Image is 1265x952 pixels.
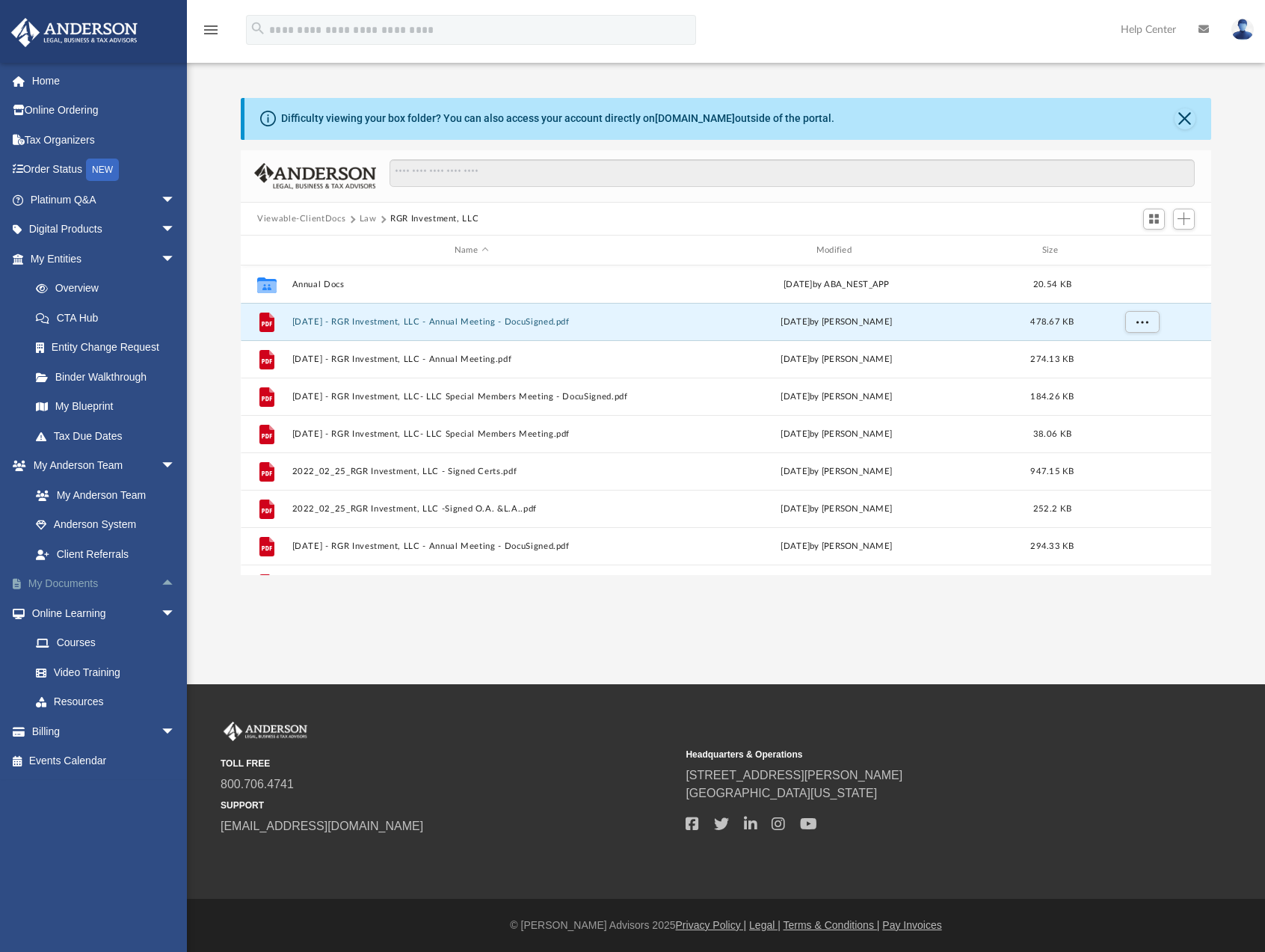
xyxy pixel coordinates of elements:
[21,539,191,569] a: Client Referrals
[657,540,1016,553] div: [DATE] by [PERSON_NAME]
[10,569,198,599] a: My Documentsarrow_drop_up
[21,362,198,392] a: Binder Walkthrough
[784,919,880,931] a: Terms & Conditions |
[241,265,1211,575] div: grid
[657,278,1016,292] div: [DATE] by ABA_NEST_APP
[10,716,198,746] a: Billingarrow_drop_down
[161,185,191,215] span: arrow_drop_down
[686,748,1140,761] small: Headquarters & Operations
[10,598,191,628] a: Online Learningarrow_drop_down
[360,212,377,226] button: Law
[21,628,191,658] a: Courses
[281,111,834,126] div: Difficulty viewing your box folder? You can also access your account directly on outside of the p...
[390,212,478,226] button: RGR Investment, LLC
[657,244,1016,257] div: Modified
[657,316,1016,329] div: [DATE] by [PERSON_NAME]
[187,918,1265,933] div: © [PERSON_NAME] Advisors 2025
[10,155,198,185] a: Order StatusNEW
[221,820,423,832] a: [EMAIL_ADDRESS][DOMAIN_NAME]
[1023,244,1083,257] div: Size
[7,18,142,47] img: Anderson Advisors Platinum Portal
[1125,311,1160,334] button: More options
[657,428,1016,441] div: [DATE] by [PERSON_NAME]
[161,244,191,274] span: arrow_drop_down
[292,280,651,289] button: Annual Docs
[1033,430,1071,438] span: 38.06 KB
[161,569,191,600] span: arrow_drop_up
[1030,542,1074,550] span: 294.33 KB
[1030,318,1074,326] span: 478.67 KB
[21,333,198,363] a: Entity Change Request
[292,467,651,476] button: 2022_02_25_RGR Investment, LLC - Signed Certs.pdf
[10,215,198,245] a: Digital Productsarrow_drop_down
[1030,393,1074,401] span: 184.26 KB
[882,919,941,931] a: Pay Invoices
[247,244,285,257] div: id
[390,159,1195,188] input: Search files and folders
[10,125,198,155] a: Tax Organizers
[676,919,747,931] a: Privacy Policy |
[202,28,220,39] a: menu
[10,244,198,274] a: My Entitiesarrow_drop_down
[1231,19,1254,40] img: User Pic
[292,354,651,364] button: [DATE] - RGR Investment, LLC - Annual Meeting.pdf
[657,353,1016,366] div: [DATE] by [PERSON_NAME]
[161,716,191,747] span: arrow_drop_down
[221,757,675,770] small: TOLL FREE
[749,919,781,931] a: Legal |
[21,510,191,540] a: Anderson System
[161,598,191,629] span: arrow_drop_down
[10,96,198,126] a: Online Ordering
[292,244,650,257] div: Name
[686,769,902,781] a: [STREET_ADDRESS][PERSON_NAME]
[221,722,310,741] img: Anderson Advisors Platinum Portal
[10,746,198,776] a: Events Calendar
[10,185,198,215] a: Platinum Q&Aarrow_drop_down
[1030,467,1074,476] span: 947.15 KB
[292,429,651,439] button: [DATE] - RGR Investment, LLC- LLC Special Members Meeting.pdf
[161,451,191,482] span: arrow_drop_down
[21,687,191,717] a: Resources
[161,215,191,245] span: arrow_drop_down
[86,159,119,181] div: NEW
[250,20,266,37] i: search
[221,799,675,812] small: SUPPORT
[21,480,183,510] a: My Anderson Team
[21,421,198,451] a: Tax Due Dates
[1175,108,1195,129] button: Close
[292,317,651,327] button: [DATE] - RGR Investment, LLC - Annual Meeting - DocuSigned.pdf
[10,451,191,481] a: My Anderson Teamarrow_drop_down
[257,212,345,226] button: Viewable-ClientDocs
[1033,280,1071,289] span: 20.54 KB
[292,392,651,402] button: [DATE] - RGR Investment, LLC- LLC Special Members Meeting - DocuSigned.pdf
[221,778,294,790] a: 800.706.4741
[1143,209,1166,230] button: Switch to Grid View
[202,21,220,39] i: menu
[1033,505,1071,513] span: 252.2 KB
[292,541,651,551] button: [DATE] - RGR Investment, LLC - Annual Meeting - DocuSigned.pdf
[657,465,1016,479] div: [DATE] by [PERSON_NAME]
[21,657,183,687] a: Video Training
[1173,209,1195,230] button: Add
[21,303,198,333] a: CTA Hub
[10,66,198,96] a: Home
[657,390,1016,404] div: [DATE] by [PERSON_NAME]
[292,504,651,514] button: 2022_02_25_RGR Investment, LLC -Signed O.A. &L.A..pdf
[21,274,198,304] a: Overview
[21,392,191,422] a: My Blueprint
[686,787,877,799] a: [GEOGRAPHIC_DATA][US_STATE]
[655,112,735,124] a: [DOMAIN_NAME]
[1089,244,1193,257] div: id
[1030,355,1074,363] span: 274.13 KB
[657,503,1016,516] div: [DATE] by [PERSON_NAME]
